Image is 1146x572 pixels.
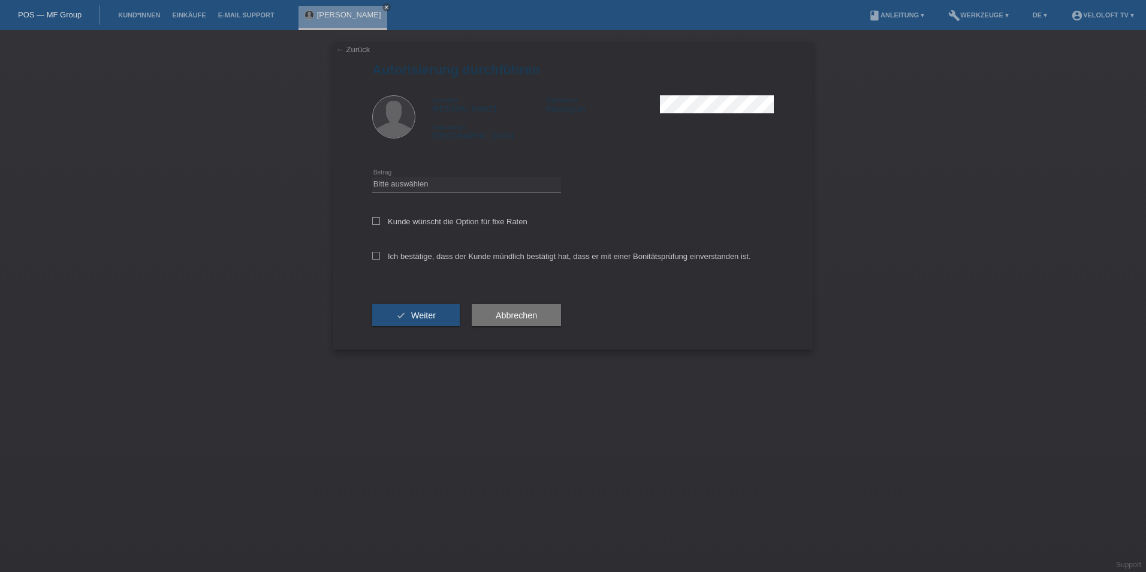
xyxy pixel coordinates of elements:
[432,95,546,113] div: [PERSON_NAME]
[372,252,751,261] label: Ich bestätige, dass der Kunde mündlich bestätigt hat, dass er mit einer Bonitätsprüfung einversta...
[396,311,406,320] i: check
[496,311,537,320] span: Abbrechen
[411,311,436,320] span: Weiter
[432,122,546,140] div: [GEOGRAPHIC_DATA]
[546,95,660,113] div: Respinguet
[432,124,465,131] span: Nationalität
[432,97,459,104] span: Vorname
[384,4,390,10] i: close
[372,217,527,226] label: Kunde wünscht die Option für fixe Raten
[942,11,1015,19] a: buildWerkzeuge ▾
[372,62,774,77] h1: Autorisierung durchführen
[112,11,166,19] a: Kund*innen
[472,304,561,327] button: Abbrechen
[317,10,381,19] a: [PERSON_NAME]
[166,11,212,19] a: Einkäufe
[1027,11,1053,19] a: DE ▾
[382,3,391,11] a: close
[372,304,460,327] button: check Weiter
[948,10,960,22] i: build
[336,45,370,54] a: ← Zurück
[546,97,578,104] span: Nachname
[18,10,82,19] a: POS — MF Group
[1071,10,1083,22] i: account_circle
[212,11,281,19] a: E-Mail Support
[1116,561,1141,569] a: Support
[868,10,880,22] i: book
[862,11,930,19] a: bookAnleitung ▾
[1065,11,1140,19] a: account_circleVeloLoft TV ▾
